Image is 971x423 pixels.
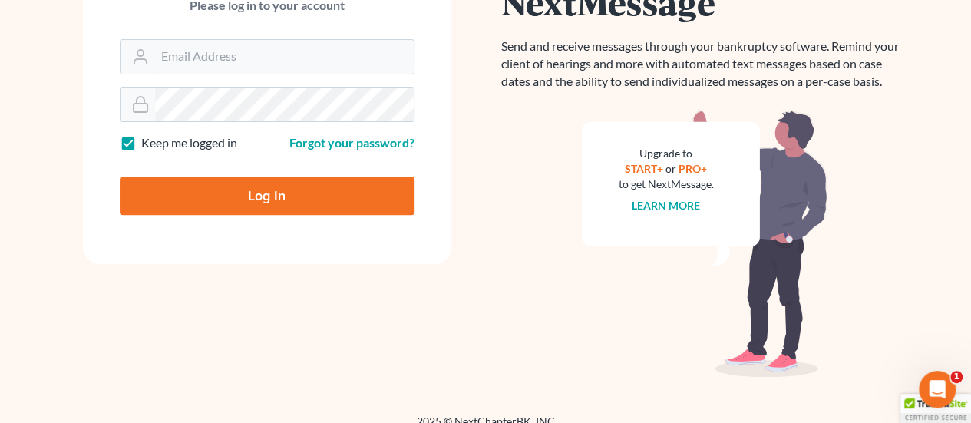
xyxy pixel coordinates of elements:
[289,135,414,150] a: Forgot your password?
[950,371,963,383] span: 1
[120,177,414,215] input: Log In
[155,40,414,74] input: Email Address
[679,162,707,175] a: PRO+
[141,134,237,152] label: Keep me logged in
[919,371,956,408] iframe: Intercom live chat
[619,177,714,192] div: to get NextMessage.
[665,162,676,175] span: or
[632,199,700,212] a: Learn more
[501,38,908,91] p: Send and receive messages through your bankruptcy software. Remind your client of hearings and mo...
[619,146,714,161] div: Upgrade to
[900,394,971,423] div: TrustedSite Certified
[625,162,663,175] a: START+
[582,109,827,378] img: nextmessage_bg-59042aed3d76b12b5cd301f8e5b87938c9018125f34e5fa2b7a6b67550977c72.svg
